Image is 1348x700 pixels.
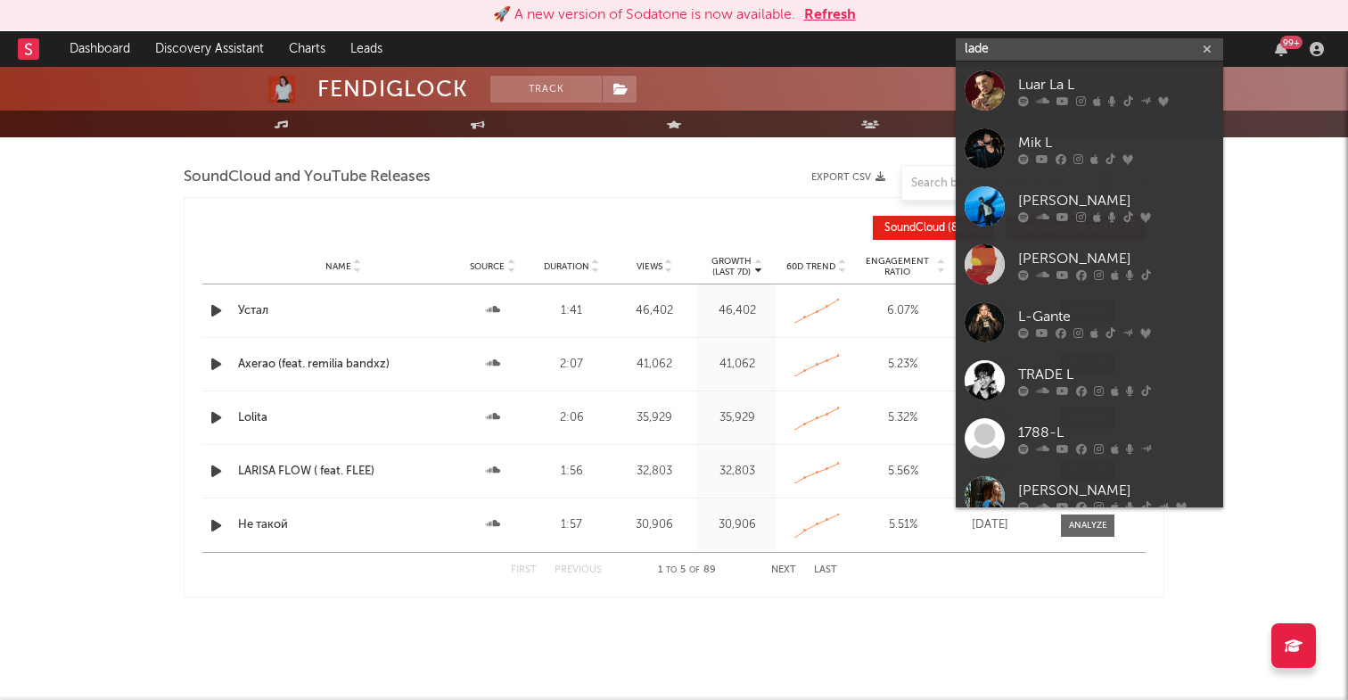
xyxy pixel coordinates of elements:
a: Discovery Assistant [143,31,276,67]
div: [DATE] [954,516,1025,534]
button: Refresh [804,4,856,26]
span: Engagement Ratio [860,256,934,277]
div: [DATE] [954,302,1025,320]
span: Source [470,261,505,272]
a: [PERSON_NAME] [956,235,1223,293]
button: First [511,565,537,575]
a: TRADE L [956,351,1223,409]
span: of [689,566,700,574]
div: L-Gante [1018,306,1214,327]
a: Lolita [238,409,448,427]
span: Duration [544,261,589,272]
a: [PERSON_NAME] [956,467,1223,525]
div: 1788-L [1018,422,1214,443]
p: Growth [711,256,752,267]
a: Axerao (feat. remilia bandxz) [238,356,448,374]
a: Charts [276,31,338,67]
div: 99 + [1280,36,1303,49]
button: SoundCloud(81) [873,216,993,240]
span: SoundCloud [884,223,945,234]
div: 1 5 89 [637,560,736,581]
div: [DATE] [954,463,1025,481]
span: Name [325,261,351,272]
div: 46,402 [616,302,694,320]
a: LARISA FLOW ( feat. FLEE) [238,463,448,481]
a: [PERSON_NAME] [956,177,1223,235]
button: Track [490,76,602,103]
div: 2:06 [537,409,607,427]
button: 99+ [1275,42,1287,56]
a: Leads [338,31,395,67]
div: FENDIGLOCK [317,76,468,103]
div: 46,402 [702,302,772,320]
div: 32,803 [702,463,772,481]
a: Dashboard [57,31,143,67]
div: 1:57 [537,516,607,534]
div: 35,929 [616,409,694,427]
div: 1:56 [537,463,607,481]
input: Search for artists [956,38,1223,61]
span: to [666,566,677,574]
div: 1:41 [537,302,607,320]
span: Views [637,261,662,272]
a: Mik L [956,119,1223,177]
div: [PERSON_NAME] [1018,190,1214,211]
div: 35,929 [702,409,772,427]
div: [PERSON_NAME] [1018,248,1214,269]
a: Устал [238,302,448,320]
span: ( 81 ) [884,223,966,234]
a: L-Gante [956,293,1223,351]
a: 1788-L [956,409,1223,467]
p: (Last 7d) [711,267,752,277]
div: 30,906 [702,516,772,534]
div: 5.51 % [860,516,945,534]
div: 41,062 [616,356,694,374]
button: Last [814,565,837,575]
div: TRADE L [1018,364,1214,385]
span: 60D Trend [786,261,835,272]
input: Search by song name or URL [902,177,1090,191]
div: [PERSON_NAME] [1018,480,1214,501]
div: 30,906 [616,516,694,534]
div: 2:07 [537,356,607,374]
div: 6.07 % [860,302,945,320]
div: 5.32 % [860,409,945,427]
div: 5.23 % [860,356,945,374]
div: [DATE] [954,356,1025,374]
div: 🚀 A new version of Sodatone is now available. [493,4,795,26]
a: Luar La L [956,62,1223,119]
div: Mik L [1018,132,1214,153]
button: Previous [555,565,602,575]
div: 32,803 [616,463,694,481]
a: Не такой [238,516,448,534]
div: 41,062 [702,356,772,374]
div: [DATE] [954,409,1025,427]
div: Luar La L [1018,74,1214,95]
div: 5.56 % [860,463,945,481]
button: Next [771,565,796,575]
